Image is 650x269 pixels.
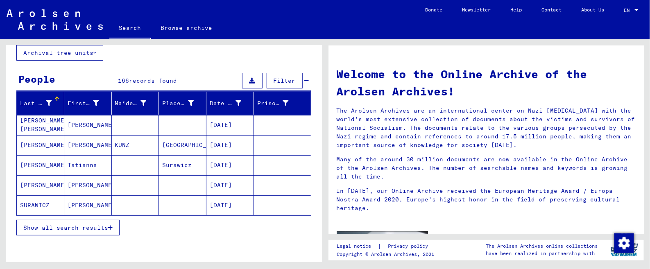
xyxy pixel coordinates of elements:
[614,233,634,253] img: Change consent
[18,72,55,86] div: People
[624,7,633,13] span: EN
[486,242,598,250] p: The Arolsen Archives online collections
[115,99,147,108] div: Maiden Name
[162,99,194,108] div: Place of Birth
[337,242,378,251] a: Legal notice
[64,135,112,155] mat-cell: [PERSON_NAME]
[20,99,52,108] div: Last Name
[254,92,311,115] mat-header-cell: Prisoner #
[206,135,254,155] mat-cell: [DATE]
[17,115,64,135] mat-cell: [PERSON_NAME] [PERSON_NAME]
[486,250,598,257] p: have been realized in partnership with
[16,45,103,61] button: Archival tree units
[109,18,151,39] a: Search
[7,9,103,30] img: Arolsen_neg.svg
[64,92,112,115] mat-header-cell: First Name
[23,224,108,231] span: Show all search results
[151,18,222,38] a: Browse archive
[337,242,438,251] div: |
[206,115,254,135] mat-cell: [DATE]
[206,195,254,215] mat-cell: [DATE]
[206,155,254,175] mat-cell: [DATE]
[274,77,296,84] span: Filter
[115,97,159,110] div: Maiden Name
[337,187,636,212] p: In [DATE], our Online Archive received the European Heritage Award / Europa Nostra Award 2020, Eu...
[17,92,64,115] mat-header-cell: Last Name
[64,175,112,195] mat-cell: [PERSON_NAME]
[337,106,636,149] p: The Arolsen Archives are an international center on Nazi [MEDICAL_DATA] with the world’s most ext...
[257,99,289,108] div: Prisoner #
[210,97,254,110] div: Date of Birth
[381,242,438,251] a: Privacy policy
[112,135,159,155] mat-cell: KUNZ
[20,97,64,110] div: Last Name
[337,251,438,258] p: Copyright © Arolsen Archives, 2021
[206,175,254,195] mat-cell: [DATE]
[68,99,99,108] div: First Name
[257,97,301,110] div: Prisoner #
[162,97,206,110] div: Place of Birth
[609,240,640,260] img: yv_logo.png
[159,92,206,115] mat-header-cell: Place of Birth
[68,97,111,110] div: First Name
[206,92,254,115] mat-header-cell: Date of Birth
[17,195,64,215] mat-cell: SURAWICZ
[64,195,112,215] mat-cell: [PERSON_NAME]
[129,77,177,84] span: records found
[337,155,636,181] p: Many of the around 30 million documents are now available in the Online Archive of the Arolsen Ar...
[159,155,206,175] mat-cell: Surawicz
[64,115,112,135] mat-cell: [PERSON_NAME]
[210,99,241,108] div: Date of Birth
[17,135,64,155] mat-cell: [PERSON_NAME]
[64,155,112,175] mat-cell: Tatianna
[159,135,206,155] mat-cell: [GEOGRAPHIC_DATA]
[17,155,64,175] mat-cell: [PERSON_NAME]
[118,77,129,84] span: 166
[267,73,303,88] button: Filter
[17,175,64,195] mat-cell: [PERSON_NAME]
[16,220,120,235] button: Show all search results
[112,92,159,115] mat-header-cell: Maiden Name
[337,66,636,100] h1: Welcome to the Online Archive of the Arolsen Archives!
